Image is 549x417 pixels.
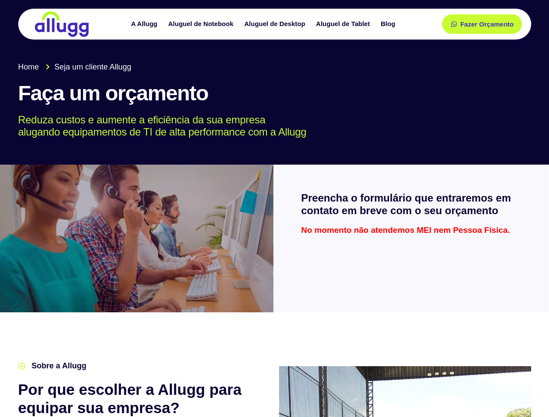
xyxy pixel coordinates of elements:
a: Fazer Orçamento [442,14,522,34]
a: Aluguel de Desktop [240,17,312,32]
h2: Preencha o formulário que entraremos em contato em breve com o seu orçamento [301,192,521,217]
span: Fazer Orçamento [460,21,514,27]
span: Home [18,61,39,73]
a: Aluguel de Notebook [164,17,240,32]
span: Sobre a Allugg [30,360,87,372]
img: locação de TI é Allugg [33,11,90,37]
p: No momento não atendemos MEI nem Pessoa Física. [301,226,521,234]
span: Seja um cliente Allugg [52,61,131,73]
a: Blog [376,17,402,32]
h2: Por que escolher a Allugg para equipar sua empresa? [18,381,253,417]
a: Aluguel de Tablet [312,17,376,32]
h1: Faça um orçamento [18,82,531,105]
a: A Allugg [126,17,164,32]
p: Reduza custos e aumente a eficiência da sua empresa alugando equipamentos de TI de alta performan... [18,114,519,139]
